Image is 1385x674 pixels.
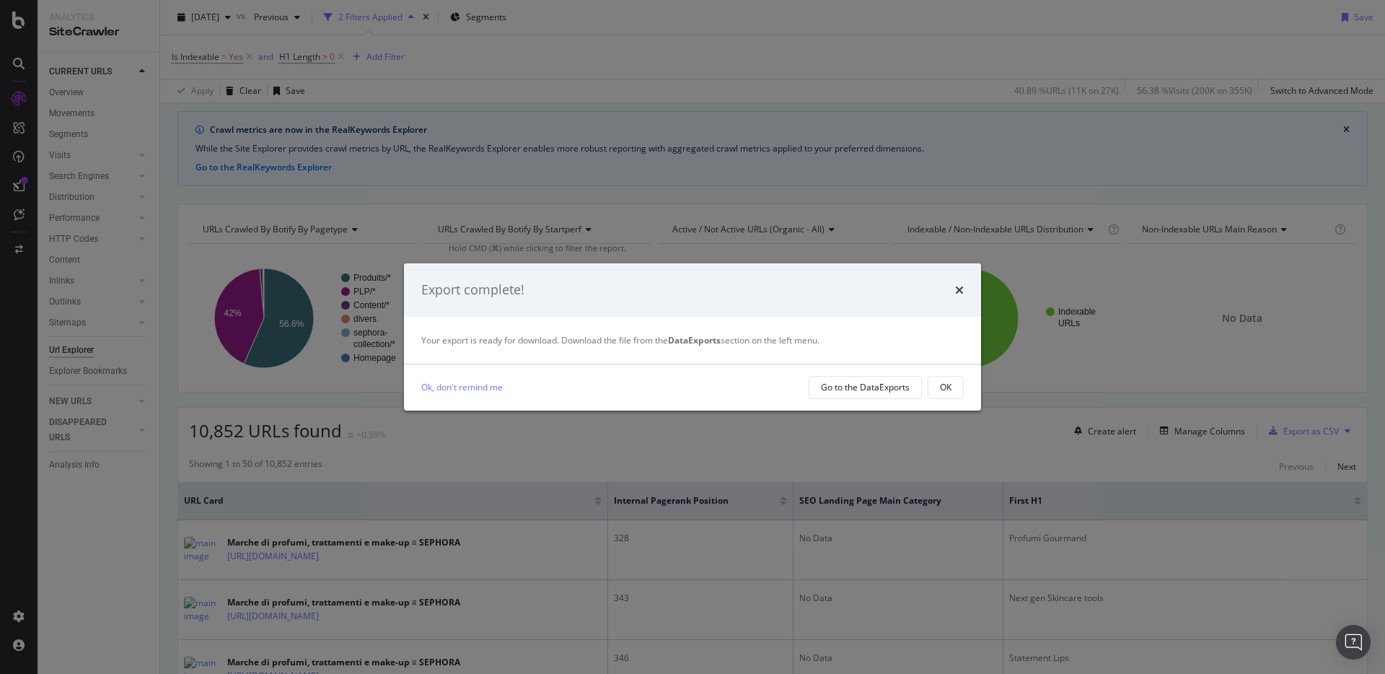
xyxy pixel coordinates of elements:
div: Go to the DataExports [821,381,910,393]
div: OK [940,381,951,393]
div: Open Intercom Messenger [1336,625,1371,660]
strong: DataExports [668,334,721,346]
span: section on the left menu. [668,334,819,346]
div: modal [404,263,981,411]
div: Export complete! [421,281,524,299]
button: Go to the DataExports [809,376,922,399]
div: times [955,281,964,299]
a: Ok, don't remind me [421,380,503,395]
button: OK [928,376,964,399]
div: Your export is ready for download. Download the file from the [421,334,964,346]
